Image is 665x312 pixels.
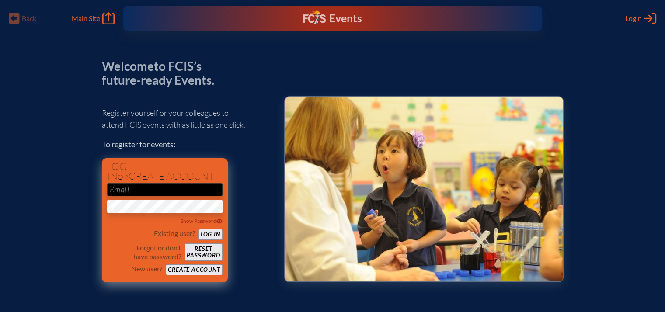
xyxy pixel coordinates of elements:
p: Existing user? [154,229,195,238]
p: New user? [131,264,162,273]
span: Login [625,14,642,23]
a: Main Site [72,12,115,24]
h1: Log in create account [107,162,223,181]
span: or [118,173,129,181]
img: Events [285,97,563,281]
p: Welcome to FCIS’s future-ready Events. [102,59,224,87]
p: To register for events: [102,139,270,150]
button: Log in [198,229,223,240]
span: Main Site [72,14,100,23]
button: Resetpassword [185,243,222,261]
button: Create account [166,264,222,275]
span: Show Password [181,218,223,224]
input: Email [107,183,223,196]
p: Forgot or don’t have password? [107,243,181,261]
div: FCIS Events — Future ready [242,10,423,26]
p: Register yourself or your colleagues to attend FCIS events with as little as one click. [102,107,270,131]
